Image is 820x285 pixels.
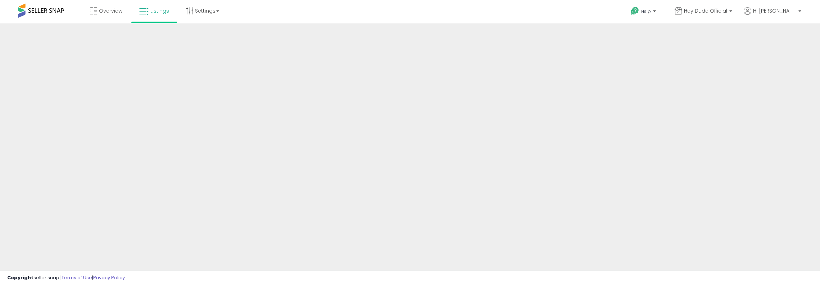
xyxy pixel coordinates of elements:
[630,6,639,15] i: Get Help
[753,7,796,14] span: Hi [PERSON_NAME]
[99,7,122,14] span: Overview
[93,274,125,281] a: Privacy Policy
[625,1,663,23] a: Help
[7,274,33,281] strong: Copyright
[7,275,125,281] div: seller snap | |
[641,8,651,14] span: Help
[744,7,801,23] a: Hi [PERSON_NAME]
[684,7,727,14] span: Hey Dude Official
[62,274,92,281] a: Terms of Use
[150,7,169,14] span: Listings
